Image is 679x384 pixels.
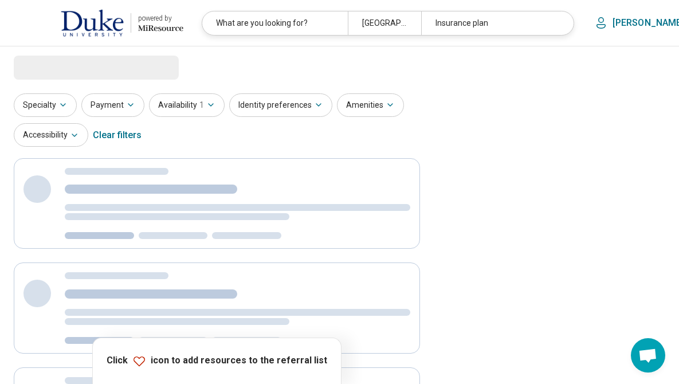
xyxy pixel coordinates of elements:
[93,122,142,149] div: Clear filters
[337,93,404,117] button: Amenities
[18,9,183,37] a: Duke Universitypowered by
[14,123,88,147] button: Accessibility
[107,354,327,368] p: Click icon to add resources to the referral list
[14,93,77,117] button: Specialty
[14,56,110,79] span: Loading...
[61,9,124,37] img: Duke University
[421,11,567,35] div: Insurance plan
[348,11,421,35] div: [GEOGRAPHIC_DATA], [GEOGRAPHIC_DATA]
[229,93,332,117] button: Identity preferences
[149,93,225,117] button: Availability1
[81,93,144,117] button: Payment
[631,338,665,373] a: Open chat
[202,11,348,35] div: What are you looking for?
[199,99,204,111] span: 1
[138,13,183,23] div: powered by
